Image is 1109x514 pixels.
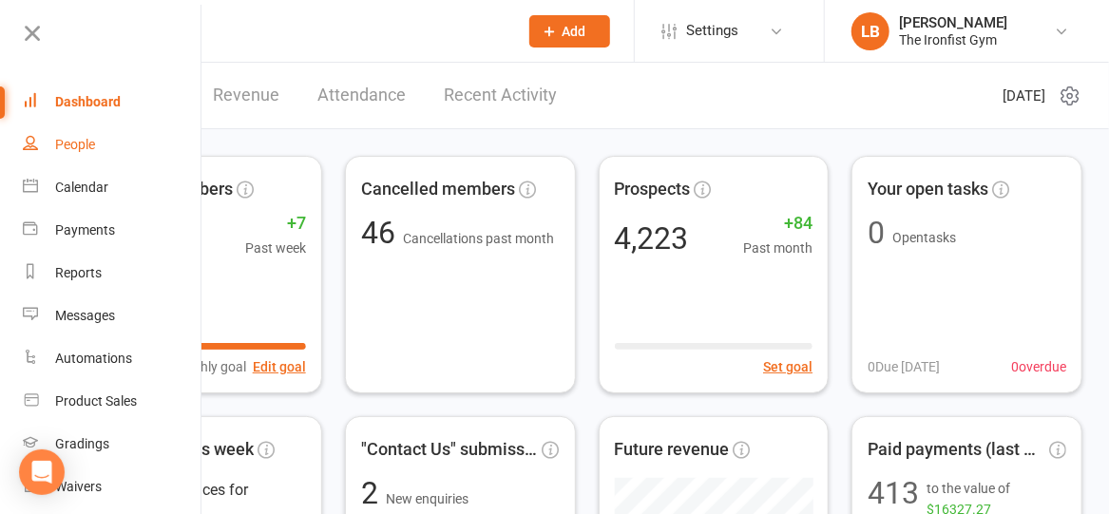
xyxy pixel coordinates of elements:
[23,81,202,124] a: Dashboard
[55,479,102,494] div: Waivers
[361,475,386,511] span: 2
[23,295,202,337] a: Messages
[55,180,108,195] div: Calendar
[55,351,132,366] div: Automations
[403,231,554,246] span: Cancellations past month
[444,63,557,128] a: Recent Activity
[23,466,202,508] a: Waivers
[245,238,306,258] span: Past week
[563,24,586,39] span: Add
[23,380,202,423] a: Product Sales
[868,218,885,248] div: 0
[615,436,730,464] span: Future revenue
[868,436,1045,464] span: Paid payments (last 7d)
[1003,85,1045,107] span: [DATE]
[386,491,468,506] span: New enquiries
[23,252,202,295] a: Reports
[23,209,202,252] a: Payments
[868,176,988,203] span: Your open tasks
[1011,356,1066,377] span: 0 overdue
[23,423,202,466] a: Gradings
[361,436,539,464] span: "Contact Us" submissions
[899,14,1007,31] div: [PERSON_NAME]
[245,210,306,238] span: +7
[529,15,610,48] button: Add
[743,210,813,238] span: +84
[899,31,1007,48] div: The Ironfist Gym
[253,356,306,377] button: Edit goal
[55,94,121,109] div: Dashboard
[851,12,889,50] div: LB
[55,393,137,409] div: Product Sales
[23,337,202,380] a: Automations
[361,215,403,251] span: 46
[868,356,940,377] span: 0 Due [DATE]
[55,137,95,152] div: People
[213,63,279,128] a: Revenue
[743,238,813,258] span: Past month
[361,176,515,203] span: Cancelled members
[113,18,505,45] input: Search...
[55,436,109,451] div: Gradings
[763,356,813,377] button: Set goal
[19,449,65,495] div: Open Intercom Messenger
[55,308,115,323] div: Messages
[615,176,691,203] span: Prospects
[686,10,738,52] span: Settings
[55,222,115,238] div: Payments
[23,124,202,166] a: People
[23,166,202,209] a: Calendar
[615,223,689,254] div: 4,223
[55,265,102,280] div: Reports
[317,63,406,128] a: Attendance
[892,230,956,245] span: Open tasks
